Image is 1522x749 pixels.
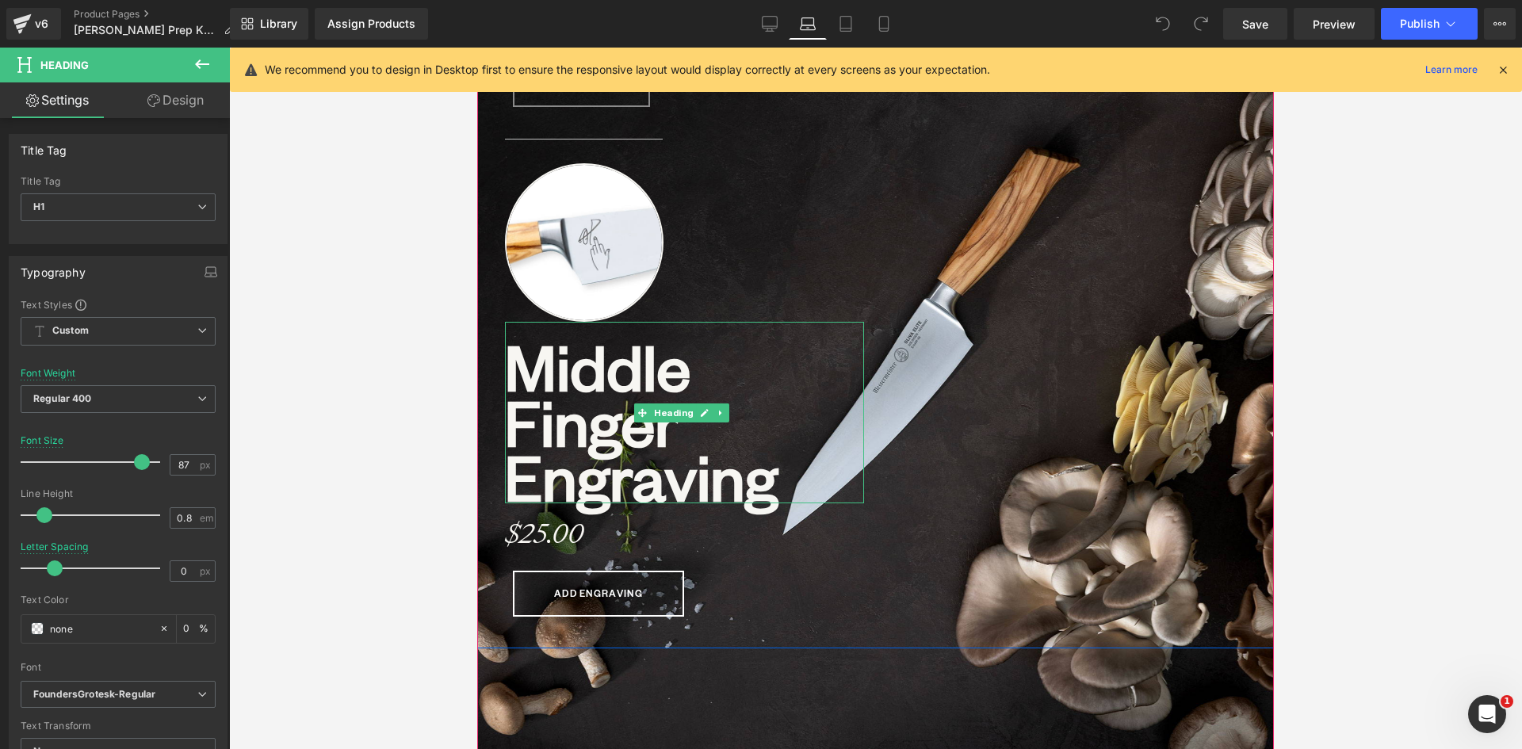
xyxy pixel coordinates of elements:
[1484,8,1516,40] button: More
[36,523,207,569] button: ADD ENGRAVING
[33,201,44,212] b: H1
[1242,16,1268,32] span: Save
[21,176,216,187] div: Title Tag
[32,13,52,34] div: v6
[200,513,213,523] span: em
[21,298,216,311] div: Text Styles
[200,566,213,576] span: px
[260,17,297,31] span: Library
[235,356,252,375] a: Expand / Collapse
[177,615,215,643] div: %
[1294,8,1375,40] a: Preview
[33,392,92,404] b: Regular 400
[52,324,89,338] b: Custom
[327,17,415,30] div: Assign Products
[751,8,789,40] a: Desktop
[1147,8,1179,40] button: Undo
[74,24,217,36] span: [PERSON_NAME] Prep Knife
[21,594,216,606] div: Text Color
[21,368,75,379] div: Font Weight
[118,82,233,118] a: Design
[21,257,86,279] div: Typography
[1381,8,1478,40] button: Publish
[200,460,213,470] span: px
[21,662,216,673] div: Font
[74,8,247,21] a: Product Pages
[21,541,89,552] div: Letter Spacing
[1501,695,1513,708] span: 1
[36,13,173,59] button: Sold Out
[21,720,216,732] div: Text Transform
[50,620,151,637] input: Color
[865,8,903,40] a: Mobile
[77,540,166,552] span: ADD ENGRAVING
[40,59,89,71] span: Heading
[77,31,132,43] span: Sold Out
[789,8,827,40] a: Laptop
[21,435,64,446] div: Font Size
[1185,8,1217,40] button: Redo
[1400,17,1440,30] span: Publish
[173,356,219,375] span: Heading
[28,468,106,503] strong: $25.00
[21,488,216,499] div: Line Height
[1468,695,1506,733] iframe: Intercom live chat
[230,8,308,40] a: New Library
[827,8,865,40] a: Tablet
[33,688,155,701] i: FoundersGrotesk-Regular
[6,8,61,40] a: v6
[1419,60,1484,79] a: Learn more
[21,135,67,157] div: Title Tag
[265,61,990,78] p: We recommend you to design in Desktop first to ensure the responsive layout would display correct...
[1313,16,1356,32] span: Preview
